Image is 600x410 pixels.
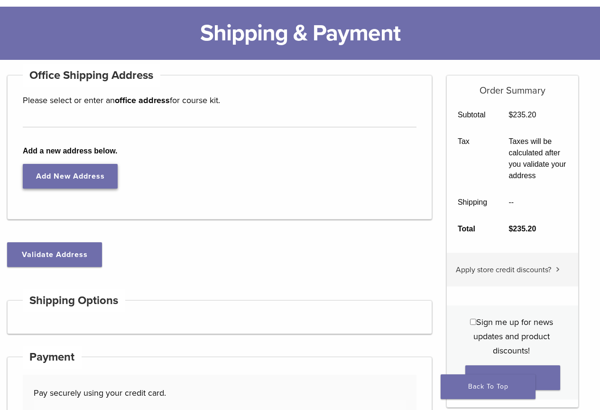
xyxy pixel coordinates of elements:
[508,225,536,233] bdi: 235.20
[23,145,416,157] b: Add a new address below.
[23,93,416,107] p: Please select or enter an for course kit.
[447,76,578,96] h5: Order Summary
[508,111,536,119] bdi: 235.20
[556,267,560,272] img: caret.svg
[23,164,118,189] a: Add New Address
[7,242,102,267] button: Validate Address
[465,365,560,390] button: Place order
[447,102,498,128] th: Subtotal
[115,95,170,105] strong: office address
[447,128,498,189] th: Tax
[447,189,498,216] th: Shipping
[456,265,551,275] span: Apply store credit discounts?
[470,319,476,325] input: Sign me up for news updates and product discounts!
[23,289,125,312] h4: Shipping Options
[498,128,578,189] td: Taxes will be calculated after you validate your address
[508,111,513,119] span: $
[441,374,535,399] a: Back To Top
[508,198,514,206] span: --
[23,346,82,369] h4: Payment
[34,386,406,400] p: Pay securely using your credit card.
[447,216,498,242] th: Total
[508,225,513,233] span: $
[473,317,553,356] span: Sign me up for news updates and product discounts!
[23,64,160,87] h4: Office Shipping Address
